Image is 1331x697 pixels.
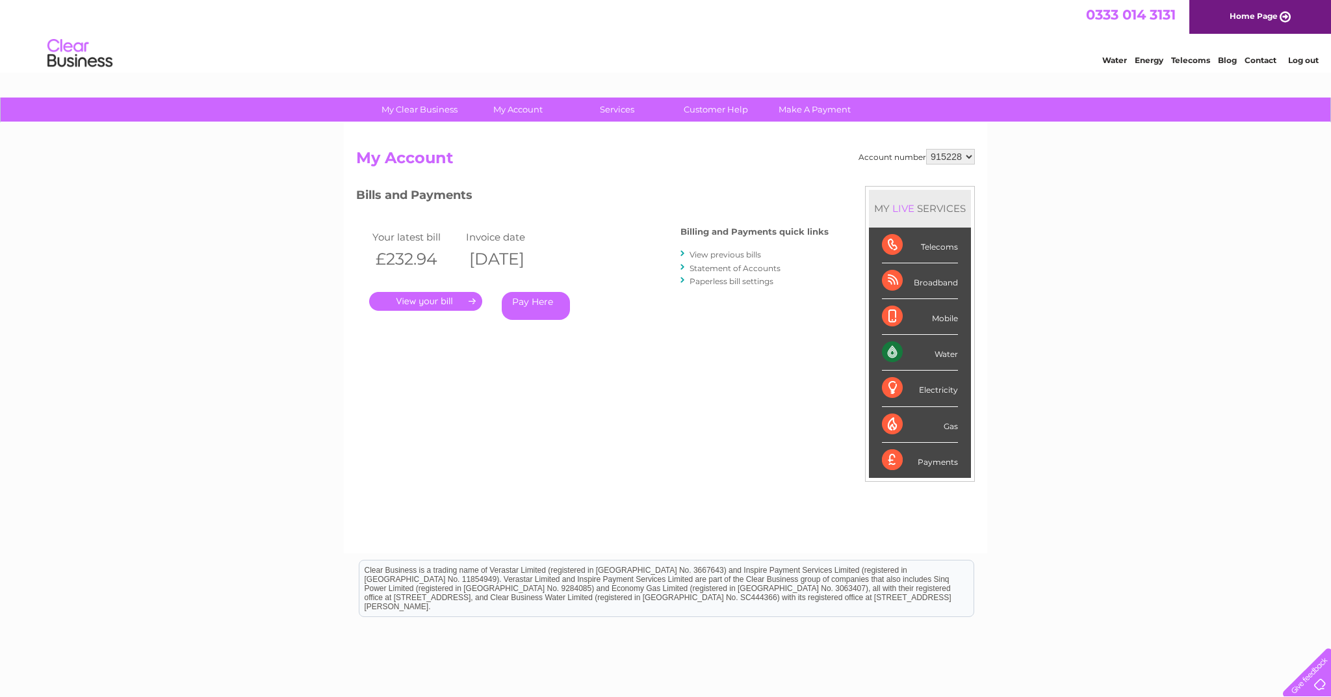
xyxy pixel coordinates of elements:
a: My Clear Business [366,98,473,122]
div: LIVE [890,202,917,215]
a: My Account [465,98,572,122]
a: Energy [1135,55,1163,65]
a: 0333 014 3131 [1086,7,1176,23]
div: Payments [882,443,958,478]
a: Contact [1245,55,1276,65]
a: Blog [1218,55,1237,65]
a: View previous bills [690,250,761,259]
div: Telecoms [882,228,958,263]
img: logo.png [47,34,113,73]
a: Statement of Accounts [690,263,781,273]
div: MY SERVICES [869,190,971,227]
a: Customer Help [662,98,769,122]
h3: Bills and Payments [356,186,829,209]
th: [DATE] [463,246,556,272]
a: Make A Payment [761,98,868,122]
a: Services [563,98,671,122]
div: Water [882,335,958,371]
div: Electricity [882,371,958,406]
a: . [369,292,482,311]
h4: Billing and Payments quick links [680,227,829,237]
a: Log out [1288,55,1319,65]
div: Mobile [882,299,958,335]
div: Account number [859,149,975,164]
div: Broadband [882,263,958,299]
td: Your latest bill [369,228,463,246]
td: Invoice date [463,228,556,246]
div: Gas [882,407,958,443]
a: Pay Here [502,292,570,320]
a: Paperless bill settings [690,276,773,286]
h2: My Account [356,149,975,174]
a: Telecoms [1171,55,1210,65]
a: Water [1102,55,1127,65]
th: £232.94 [369,246,463,272]
div: Clear Business is a trading name of Verastar Limited (registered in [GEOGRAPHIC_DATA] No. 3667643... [359,7,974,63]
